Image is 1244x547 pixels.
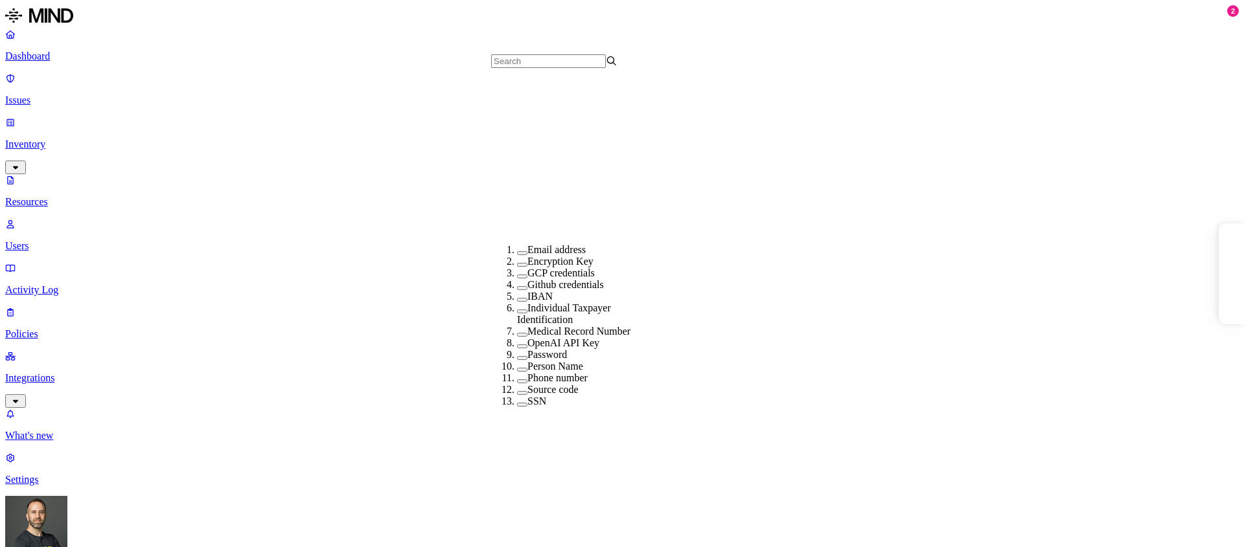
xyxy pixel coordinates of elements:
p: Integrations [5,372,1239,384]
p: Resources [5,196,1239,208]
label: Phone number [527,372,588,383]
div: 2 [1227,5,1239,17]
a: Users [5,218,1239,252]
label: Individual Taxpayer Identification [517,302,611,325]
a: What's new [5,408,1239,441]
label: Encryption Key [527,256,593,267]
a: Inventory [5,117,1239,172]
a: Policies [5,306,1239,340]
p: What's new [5,430,1239,441]
p: Issues [5,95,1239,106]
label: Email address [527,244,586,255]
label: Github credentials [527,279,604,290]
label: OpenAI API Key [527,337,599,348]
a: Issues [5,73,1239,106]
p: Settings [5,474,1239,486]
a: Resources [5,174,1239,208]
p: Users [5,240,1239,252]
a: Activity Log [5,262,1239,296]
label: Person Name [527,361,583,372]
p: Inventory [5,139,1239,150]
a: Dashboard [5,28,1239,62]
label: Medical Record Number [527,326,630,337]
p: Dashboard [5,50,1239,62]
img: MIND [5,5,73,26]
label: Password [527,349,567,360]
label: GCP credentials [527,267,595,278]
label: SSN [527,396,546,407]
p: Activity Log [5,284,1239,296]
input: Search [491,54,606,68]
a: MIND [5,5,1239,28]
label: Source code [527,384,579,395]
a: Settings [5,452,1239,486]
a: Integrations [5,350,1239,406]
p: Policies [5,328,1239,340]
label: IBAN [527,291,553,302]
